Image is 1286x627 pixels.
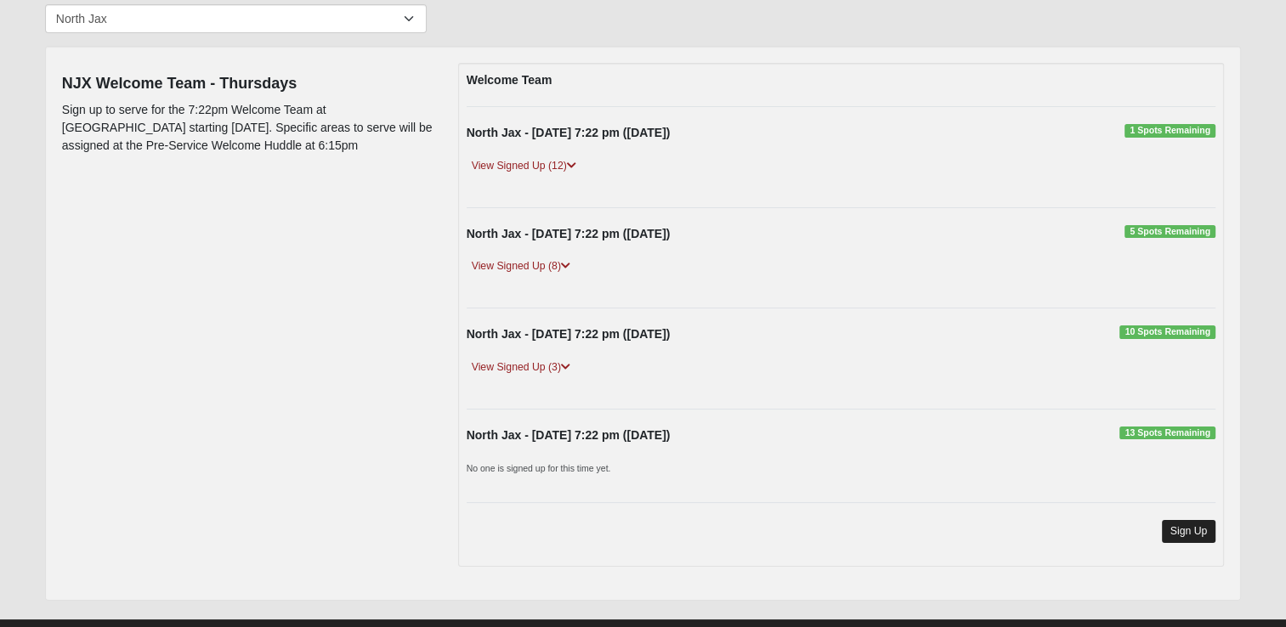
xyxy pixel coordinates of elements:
span: 5 Spots Remaining [1125,225,1215,239]
span: 1 Spots Remaining [1125,124,1215,138]
strong: Welcome Team [467,73,552,87]
strong: North Jax - [DATE] 7:22 pm ([DATE]) [467,227,671,240]
strong: North Jax - [DATE] 7:22 pm ([DATE]) [467,428,671,442]
a: View Signed Up (8) [467,257,575,275]
span: 10 Spots Remaining [1119,325,1215,339]
p: Sign up to serve for the 7:22pm Welcome Team at [GEOGRAPHIC_DATA] starting [DATE]. Specific areas... [62,101,433,155]
strong: North Jax - [DATE] 7:22 pm ([DATE]) [467,126,671,139]
a: View Signed Up (12) [467,157,581,175]
a: Sign Up [1162,520,1216,543]
a: View Signed Up (3) [467,359,575,376]
strong: North Jax - [DATE] 7:22 pm ([DATE]) [467,327,671,341]
h4: NJX Welcome Team - Thursdays [62,75,433,93]
span: 13 Spots Remaining [1119,426,1215,440]
small: No one is signed up for this time yet. [467,463,611,473]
